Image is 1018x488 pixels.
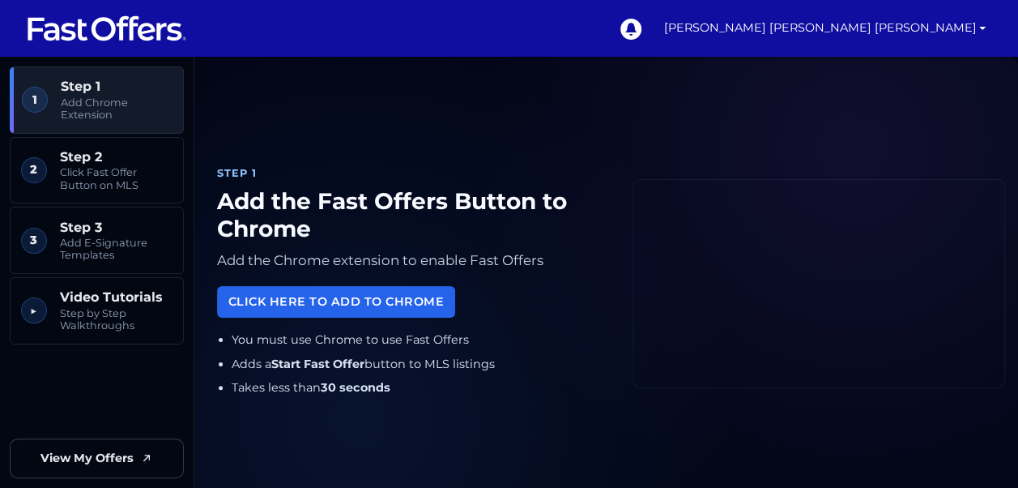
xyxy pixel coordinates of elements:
[633,180,1004,387] iframe: Fast Offers Chrome Extension
[232,331,607,349] li: You must use Chrome to use Fast Offers
[10,277,184,345] a: ▶︎ Video Tutorials Step by Step Walkthroughs
[61,96,173,122] span: Add Chrome Extension
[60,166,173,191] span: Click Fast Offer Button on MLS
[232,379,607,397] li: Takes less than
[217,249,607,272] p: Add the Chrome extension to enable Fast Offers
[271,357,364,371] strong: Start Fast Offer
[60,149,173,165] span: Step 2
[21,298,47,323] span: ▶︎
[22,87,48,113] span: 1
[61,79,173,94] span: Step 1
[21,228,47,254] span: 3
[10,66,184,134] a: 1 Step 1 Add Chrome Extension
[21,157,47,183] span: 2
[10,137,184,204] a: 2 Step 2 Click Fast Offer Button on MLS
[10,207,184,274] a: 3 Step 3 Add E-Signature Templates
[40,449,134,468] span: View My Offers
[60,289,173,305] span: Video Tutorials
[217,165,607,182] div: Step 1
[232,355,607,374] li: Adds a button to MLS listings
[321,380,390,395] strong: 30 seconds
[60,220,173,235] span: Step 3
[217,286,455,318] a: Click Here to Add to Chrome
[217,188,607,242] h1: Add the Fast Offers Button to Chrome
[60,307,173,332] span: Step by Step Walkthroughs
[60,237,173,262] span: Add E-Signature Templates
[10,439,184,478] a: View My Offers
